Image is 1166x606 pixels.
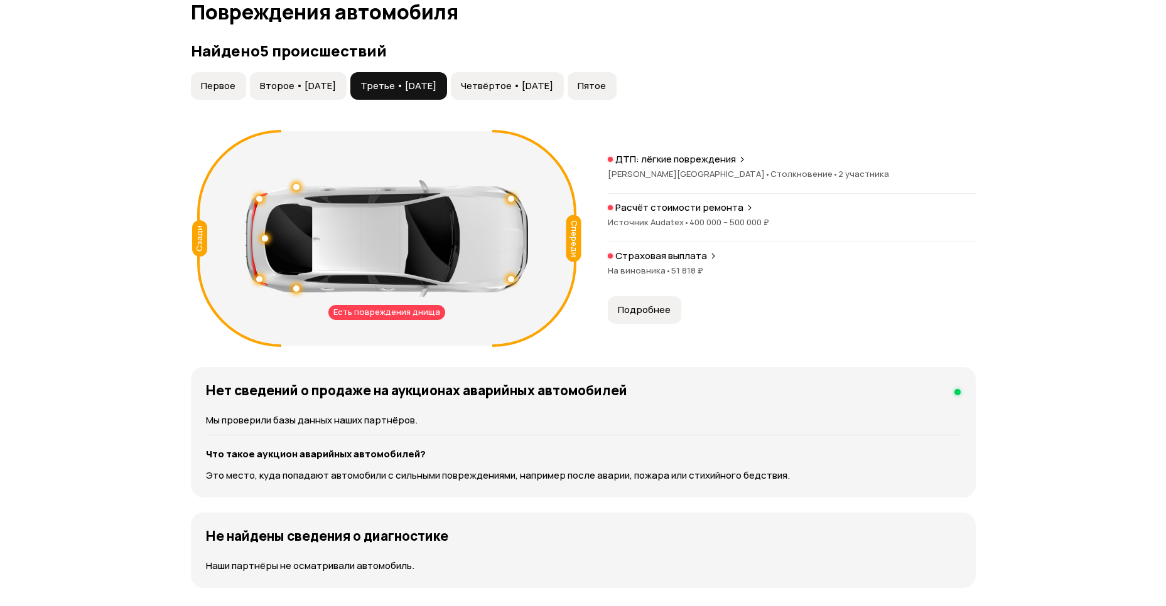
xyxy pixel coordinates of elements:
span: Первое [201,80,235,92]
span: • [666,265,671,276]
h4: Нет сведений о продаже на аукционах аварийных автомобилей [206,382,627,398]
h1: Повреждения автомобиля [191,1,976,23]
span: Четвёртое • [DATE] [461,80,553,92]
button: Второе • [DATE] [250,72,347,100]
span: Пятое [578,80,606,92]
button: Четвёртое • [DATE] [451,72,564,100]
button: Первое [191,72,246,100]
span: Подробнее [618,304,671,316]
span: 400 000 – 500 000 ₽ [689,216,769,228]
span: 2 участника [838,168,889,179]
div: Спереди [566,215,581,262]
p: Расчёт стоимости ремонта [615,201,743,214]
p: Страховая выплата [615,250,707,262]
span: Источник Audatex [608,216,689,228]
p: Мы проверили базы данных наших партнёров. [206,413,961,427]
span: [PERSON_NAME][GEOGRAPHIC_DATA] [608,168,770,179]
p: ДТП: лёгкие повреждения [615,153,736,166]
button: Третье • [DATE] [350,72,447,100]
p: Это место, куда попадают автомобили с сильными повреждениями, например после аварии, пожара или с... [206,469,961,482]
button: Пятое [568,72,617,100]
div: Есть повреждения днища [328,305,445,320]
span: Третье • [DATE] [360,80,436,92]
button: Подробнее [608,296,681,324]
div: Сзади [192,220,207,257]
span: • [765,168,770,179]
span: • [684,216,689,228]
span: На виновника [608,265,671,276]
span: Столкновение [770,168,838,179]
p: Наши партнёры не осматривали автомобиль. [206,559,961,573]
span: • [833,168,838,179]
span: Второе • [DATE] [260,80,336,92]
h3: Найдено 5 происшествий [191,42,976,60]
span: 51 818 ₽ [671,265,703,276]
strong: Что такое аукцион аварийных автомобилей? [206,447,426,460]
h4: Не найдены сведения о диагностике [206,528,448,544]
